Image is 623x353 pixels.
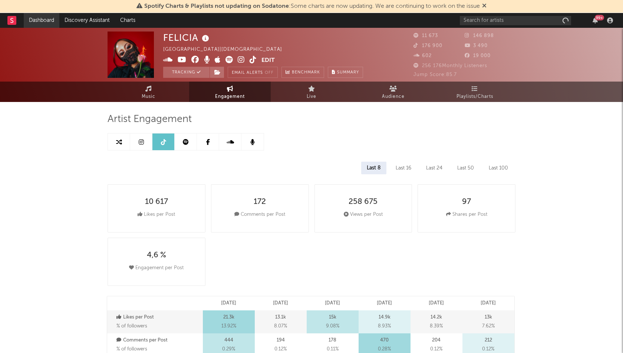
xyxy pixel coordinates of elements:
[116,347,147,352] span: % of followers
[377,299,392,308] p: [DATE]
[224,336,233,345] p: 444
[413,72,457,77] span: Jump Score: 85.7
[593,17,598,23] button: 99+
[116,336,201,345] p: Comments per Post
[221,322,236,331] span: 13.92 %
[142,92,155,101] span: Music
[215,92,245,101] span: Engagement
[390,162,417,174] div: Last 16
[413,53,432,58] span: 602
[328,67,363,78] button: Summary
[329,313,336,322] p: 15k
[382,92,405,101] span: Audience
[361,162,386,174] div: Last 8
[378,322,391,331] span: 8.93 %
[413,63,487,68] span: 256 176 Monthly Listeners
[482,322,495,331] span: 7.62 %
[223,313,234,322] p: 21.3k
[59,13,115,28] a: Discovery Assistant
[465,53,491,58] span: 19 000
[163,45,291,54] div: [GEOGRAPHIC_DATA] | [DEMOGRAPHIC_DATA]
[430,322,443,331] span: 8.39 %
[460,16,571,25] input: Search for artists
[482,3,487,9] span: Dismiss
[108,115,192,124] span: Artist Engagement
[352,82,434,102] a: Audience
[24,13,59,28] a: Dashboard
[108,82,189,102] a: Music
[421,162,448,174] div: Last 24
[462,198,471,207] div: 97
[595,15,604,20] div: 99 +
[307,92,316,101] span: Live
[265,71,274,75] em: Off
[144,3,480,9] span: : Some charts are now updating. We are continuing to work on the issue
[349,198,378,207] div: 258 675
[380,336,389,345] p: 470
[292,68,320,77] span: Benchmark
[228,67,278,78] button: Email AlertsOff
[129,264,184,273] div: Engagement per Post
[413,33,438,38] span: 11 673
[326,322,339,331] span: 9.08 %
[432,336,441,345] p: 204
[144,3,289,9] span: Spotify Charts & Playlists not updating on Sodatone
[434,82,515,102] a: Playlists/Charts
[163,67,210,78] button: Tracking
[344,210,383,219] div: Views per Post
[234,210,285,219] div: Comments per Post
[115,13,141,28] a: Charts
[465,43,488,48] span: 3 490
[446,210,487,219] div: Shares per Post
[138,210,175,219] div: Likes per Post
[221,299,236,308] p: [DATE]
[485,336,492,345] p: 212
[431,313,442,322] p: 14.2k
[337,70,359,75] span: Summary
[456,92,493,101] span: Playlists/Charts
[281,67,324,78] a: Benchmark
[189,82,271,102] a: Engagement
[116,324,147,329] span: % of followers
[163,32,211,44] div: FELICIA
[254,198,266,207] div: 172
[325,299,340,308] p: [DATE]
[429,299,444,308] p: [DATE]
[465,33,494,38] span: 146 898
[261,56,275,65] button: Edit
[452,162,479,174] div: Last 50
[413,43,442,48] span: 176 900
[147,251,166,260] div: 4,6 %
[275,313,286,322] p: 13.1k
[483,162,514,174] div: Last 100
[379,313,390,322] p: 14.9k
[116,313,201,322] p: Likes per Post
[329,336,336,345] p: 178
[274,322,287,331] span: 8.07 %
[273,299,288,308] p: [DATE]
[145,198,168,207] div: 10 617
[271,82,352,102] a: Live
[485,313,492,322] p: 13k
[277,336,285,345] p: 194
[481,299,496,308] p: [DATE]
